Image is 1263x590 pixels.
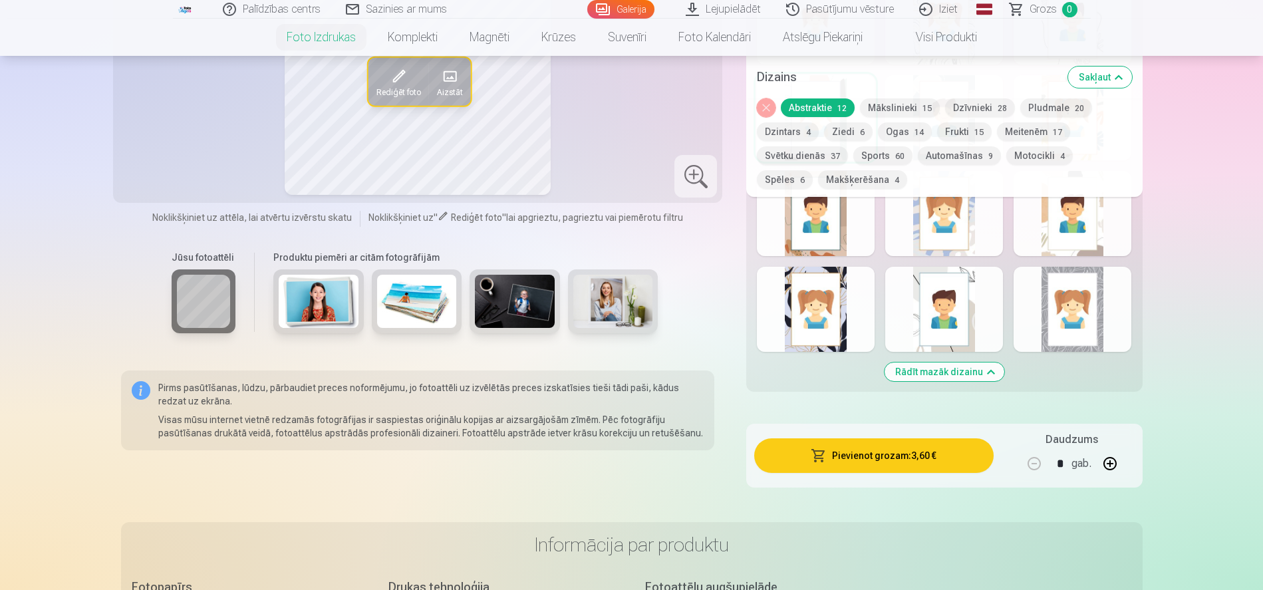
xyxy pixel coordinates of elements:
[853,146,912,165] button: Sports60
[1068,67,1132,88] button: Sakļaut
[860,98,940,117] button: Mākslinieki15
[1053,128,1062,137] span: 17
[172,251,235,264] h6: Jūsu fotoattēli
[914,128,924,137] span: 14
[895,152,905,161] span: 60
[1071,448,1091,480] div: gab.
[592,19,662,56] a: Suvenīri
[837,104,847,113] span: 12
[831,152,840,161] span: 37
[767,19,879,56] a: Atslēgu piekariņi
[754,438,993,473] button: Pievienot grozam:3,60 €
[368,58,428,106] button: Rediģēt foto
[757,146,848,165] button: Svētku dienās37
[806,128,811,137] span: 4
[268,251,663,264] h6: Produktu piemēri ar citām fotogrāfijām
[1006,146,1073,165] button: Motocikli4
[988,152,993,161] span: 9
[937,122,992,141] button: Frukti15
[428,58,470,106] button: Aizstāt
[878,122,932,141] button: Ogas14
[757,170,813,189] button: Spēles6
[945,98,1015,117] button: Dzīvnieki28
[1020,98,1092,117] button: Pludmale20
[271,19,372,56] a: Foto izdrukas
[997,122,1070,141] button: Meitenēm17
[998,104,1007,113] span: 28
[454,19,525,56] a: Magnēti
[1046,432,1098,448] h5: Daudzums
[451,212,502,223] span: Rediģēt foto
[860,128,865,137] span: 6
[922,104,932,113] span: 15
[368,212,434,223] span: Noklikšķiniet uz
[1075,104,1084,113] span: 20
[800,176,805,185] span: 6
[1060,152,1065,161] span: 4
[152,211,352,224] span: Noklikšķiniet uz attēla, lai atvērtu izvērstu skatu
[525,19,592,56] a: Krūzes
[178,5,193,13] img: /fa1
[818,170,907,189] button: Makšķerēšana4
[781,98,855,117] button: Abstraktie12
[1030,1,1057,17] span: Grozs
[879,19,993,56] a: Visi produkti
[132,533,1132,557] h3: Informācija par produktu
[436,87,462,98] span: Aizstāt
[757,68,1057,86] h5: Dizains
[506,212,683,223] span: lai apgrieztu, pagrieztu vai piemērotu filtru
[895,176,899,185] span: 4
[757,122,819,141] button: Dzintars4
[372,19,454,56] a: Komplekti
[502,212,506,223] span: "
[1062,2,1077,17] span: 0
[974,128,984,137] span: 15
[434,212,438,223] span: "
[885,363,1004,381] button: Rādīt mazāk dizainu
[918,146,1001,165] button: Automašīnas9
[376,87,420,98] span: Rediģēt foto
[824,122,873,141] button: Ziedi6
[158,381,704,408] p: Pirms pasūtīšanas, lūdzu, pārbaudiet preces noformējumu, jo fotoattēli uz izvēlētās preces izskat...
[158,413,704,440] p: Visas mūsu internet vietnē redzamās fotogrāfijas ir saspiestas oriģinālu kopijas ar aizsargājošām...
[662,19,767,56] a: Foto kalendāri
